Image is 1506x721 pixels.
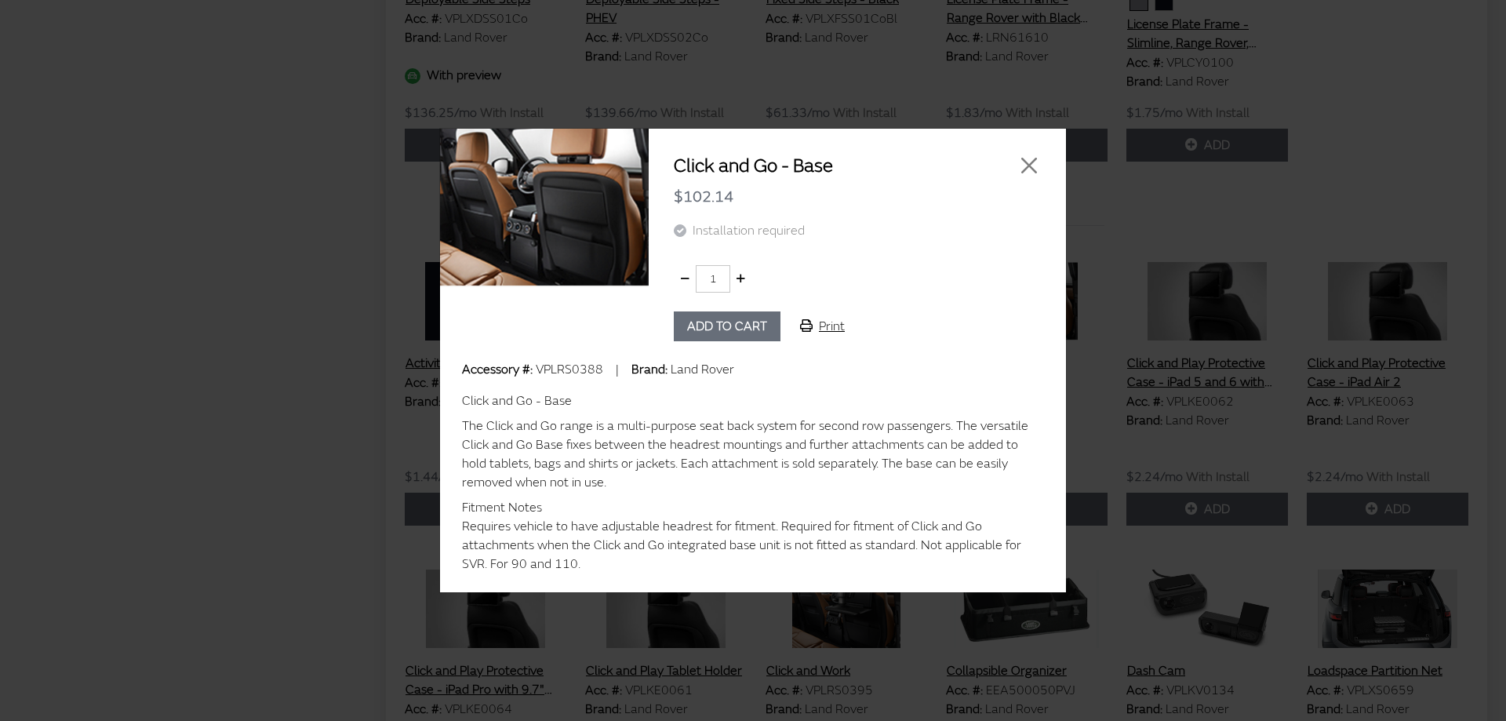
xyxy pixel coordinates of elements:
label: Accessory #: [462,360,533,379]
span: Land Rover [671,362,734,377]
span: | [616,362,619,377]
div: $102.14 [674,179,1041,215]
div: The Click and Go range is a multi-purpose seat back system for second row passengers. The versati... [462,417,1044,492]
div: Requires vehicle to have adjustable headrest for fitment. Required for fitment of Click and Go at... [462,517,1044,574]
button: Print [787,311,858,341]
label: Brand: [631,360,668,379]
span: Installation required [693,223,805,239]
button: Close [1017,154,1041,177]
div: Click and Go - Base [462,391,1044,410]
label: Fitment Notes [462,498,542,517]
span: VPLRS0388 [536,362,603,377]
button: Add to cart [674,311,780,341]
img: Image for Click and Go - Base [440,128,649,287]
h2: Click and Go - Base [674,154,977,179]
